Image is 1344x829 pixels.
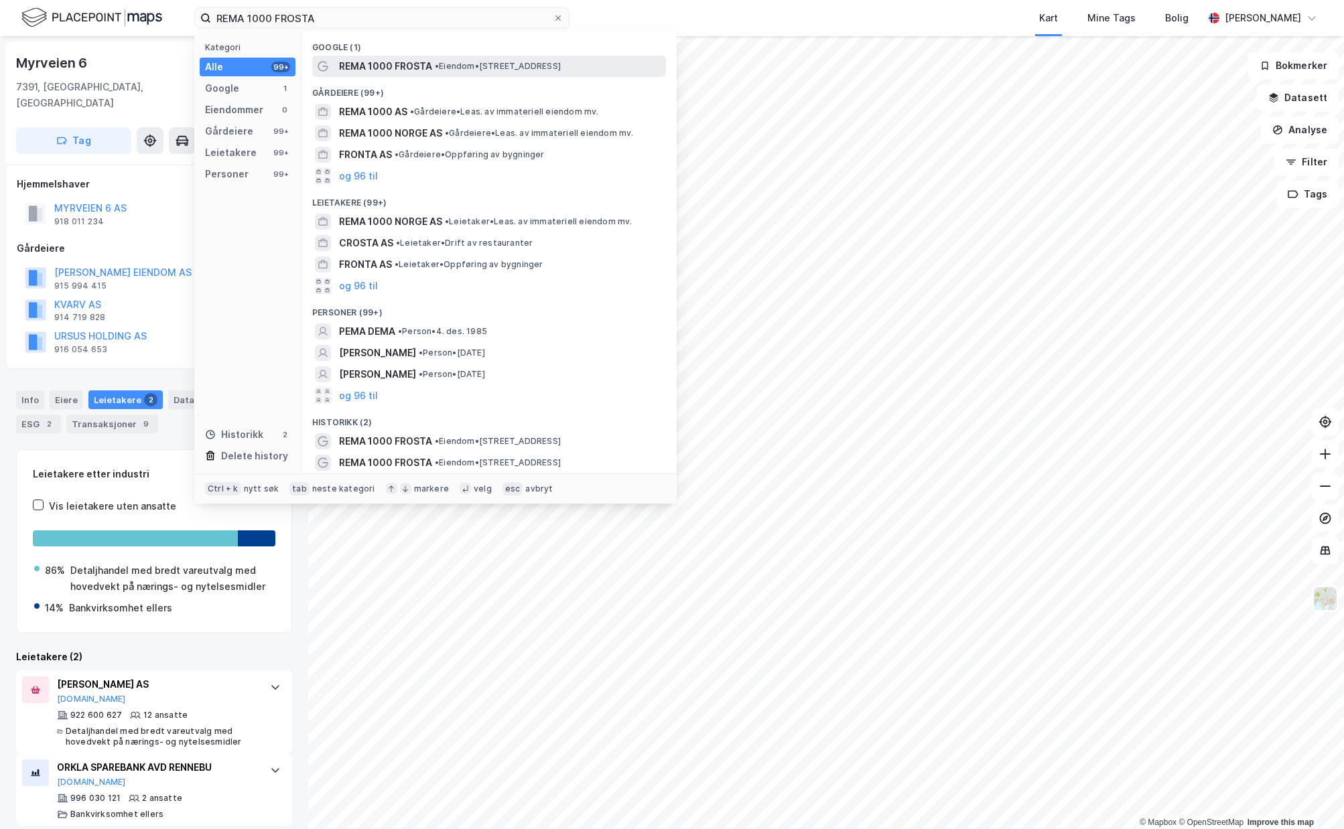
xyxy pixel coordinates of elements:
[42,417,56,431] div: 2
[474,483,492,494] div: velg
[419,369,423,379] span: •
[142,793,182,804] div: 2 ansatte
[445,216,632,227] span: Leietaker • Leas. av immateriell eiendom mv.
[16,649,292,665] div: Leietakere (2)
[66,726,257,747] div: Detaljhandel med bredt vareutvalg med hovedvekt på nærings- og nytelsesmidler
[271,126,290,137] div: 99+
[49,498,176,514] div: Vis leietakere uten ansatte
[301,297,677,321] div: Personer (99+)
[1276,181,1339,208] button: Tags
[445,128,449,138] span: •
[398,326,487,337] span: Person • 4. des. 1985
[50,390,83,409] div: Eiere
[271,169,290,179] div: 99+
[1257,84,1339,111] button: Datasett
[339,58,432,74] span: REMA 1000 FROSTA
[339,235,393,251] span: CROSTA AS
[205,42,295,52] div: Kategori
[395,149,545,160] span: Gårdeiere • Oppføring av bygninger
[312,483,375,494] div: neste kategori
[339,147,392,163] span: FRONTA AS
[1165,10,1189,26] div: Bolig
[445,216,449,226] span: •
[45,600,64,616] div: 14%
[1039,10,1058,26] div: Kart
[205,145,257,161] div: Leietakere
[57,694,126,704] button: [DOMAIN_NAME]
[339,125,442,141] span: REMA 1000 NORGE AS
[57,759,257,775] div: ORKLA SPAREBANK AVD RENNEBU
[279,104,290,115] div: 0
[205,59,223,75] div: Alle
[57,777,126,787] button: [DOMAIN_NAME]
[339,214,442,230] span: REMA 1000 NORGE AS
[70,793,121,804] div: 996 030 121
[339,366,416,382] span: [PERSON_NAME]
[419,348,423,358] span: •
[289,482,310,496] div: tab
[1274,149,1339,175] button: Filter
[45,562,65,579] div: 86%
[339,278,378,294] button: og 96 til
[143,710,188,721] div: 12 ansatte
[54,216,104,227] div: 918 011 234
[301,187,677,211] div: Leietakere (99+)
[1179,818,1244,827] a: OpenStreetMap
[33,466,275,482] div: Leietakere etter industri
[1248,818,1314,827] a: Improve this map
[419,348,485,358] span: Person • [DATE]
[414,483,449,494] div: markere
[395,149,399,159] span: •
[271,147,290,158] div: 99+
[419,369,485,380] span: Person • [DATE]
[139,417,153,431] div: 9
[221,448,288,464] div: Delete history
[339,168,378,184] button: og 96 til
[1313,586,1338,611] img: Z
[339,455,432,471] span: REMA 1000 FROSTA
[435,61,561,72] span: Eiendom • [STREET_ADDRESS]
[435,457,561,468] span: Eiendom • [STREET_ADDRESS]
[1248,52,1339,79] button: Bokmerker
[395,259,399,269] span: •
[205,166,249,182] div: Personer
[398,326,402,336] span: •
[144,393,157,406] div: 2
[16,414,61,433] div: ESG
[339,323,395,340] span: PEMA DEMA
[211,8,553,28] input: Søk på adresse, matrikkel, gårdeiere, leietakere eller personer
[16,127,131,154] button: Tag
[88,390,163,409] div: Leietakere
[435,436,561,447] span: Eiendom • [STREET_ADDRESS]
[205,482,241,496] div: Ctrl + k
[205,102,263,118] div: Eiendommer
[17,240,291,256] div: Gårdeiere
[396,238,400,248] span: •
[1277,765,1344,829] iframe: Chat Widget
[57,676,257,692] div: [PERSON_NAME] AS
[339,345,416,361] span: [PERSON_NAME]
[435,436,439,446] span: •
[70,710,122,721] div: 922 600 627
[525,483,553,494] div: avbryt
[70,809,163,820] div: Bankvirksomhet ellers
[1261,117,1339,143] button: Analyse
[410,106,414,117] span: •
[1277,765,1344,829] div: Kontrollprogram for chat
[339,256,392,273] span: FRONTA AS
[1225,10,1301,26] div: [PERSON_NAME]
[435,61,439,71] span: •
[16,79,228,111] div: 7391, [GEOGRAPHIC_DATA], [GEOGRAPHIC_DATA]
[301,31,677,56] div: Google (1)
[16,52,90,74] div: Myrveien 6
[66,414,158,433] div: Transaksjoner
[244,483,279,494] div: nytt søk
[502,482,523,496] div: esc
[54,344,107,355] div: 916 054 653
[16,390,44,409] div: Info
[70,562,274,595] div: Detaljhandel med bredt vareutvalg med hovedvekt på nærings- og nytelsesmidler
[271,62,290,72] div: 99+
[168,390,218,409] div: Datasett
[279,83,290,94] div: 1
[301,406,677,431] div: Historikk (2)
